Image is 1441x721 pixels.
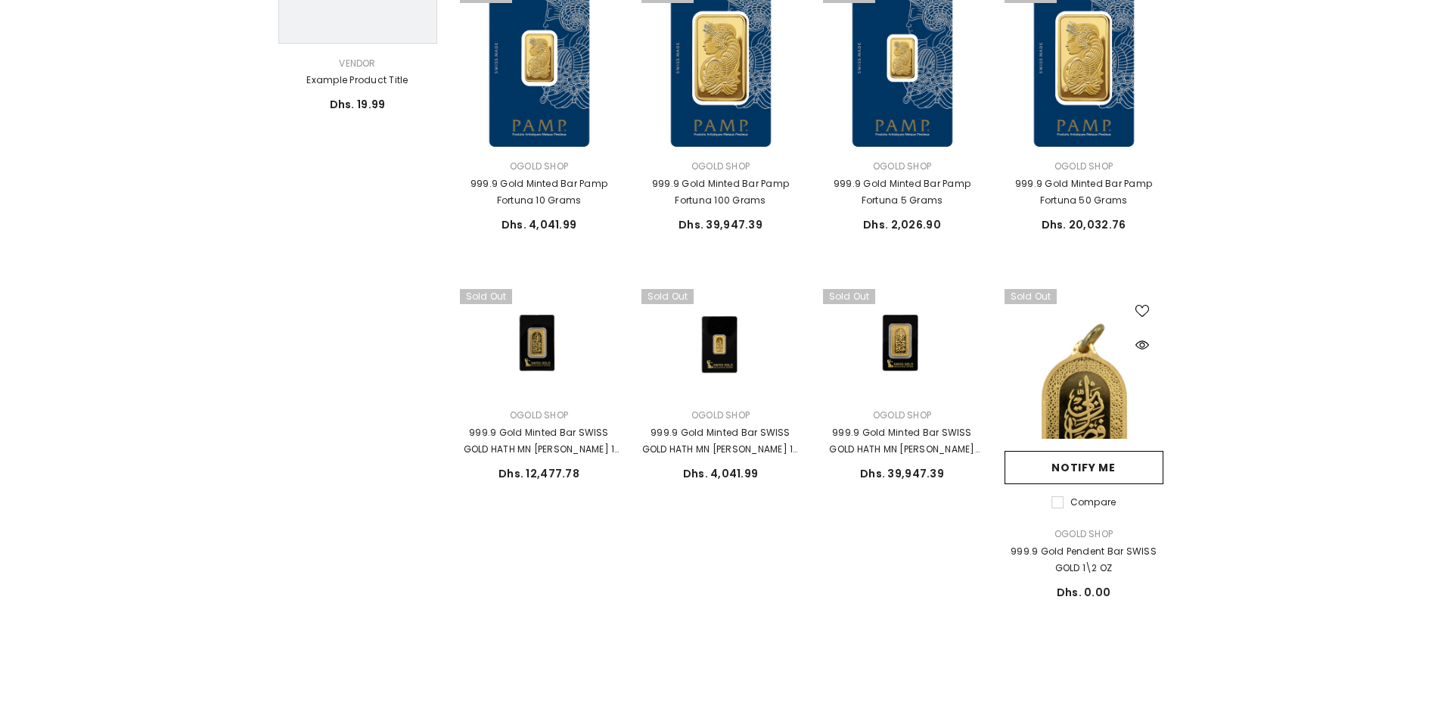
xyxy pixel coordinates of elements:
[641,176,800,209] a: 999.9 Gold Minted Bar Pamp Fortuna 100 Grams
[873,160,931,172] a: Ogold Shop
[1005,451,1163,484] a: Notify me
[1005,176,1163,209] a: 999.9 Gold Minted Bar Pamp Fortuna 50 Grams
[1057,585,1111,600] span: Dhs. 0.00
[641,289,800,395] a: 999.9 Gold Minted Bar SWISS GOLD HATH MN FADL RABY 10 Grams
[823,424,982,458] a: 999.9 Gold Minted Bar SWISS GOLD HATH MN [PERSON_NAME] 100 Grams
[460,176,619,209] a: 999.9 Gold Minted Bar Pamp Fortuna 10 Grams
[683,466,759,481] span: Dhs. 4,041.99
[278,55,437,72] div: Vendor
[863,217,941,232] span: Dhs. 2,026.90
[679,217,762,232] span: Dhs. 39,947.39
[691,160,750,172] a: Ogold Shop
[1005,543,1163,576] a: 999.9 Gold Pendent Bar SWISS GOLD 1\2 OZ
[873,409,931,421] a: Ogold Shop
[1070,496,1116,508] span: Compare
[823,289,982,395] a: 999.9 Gold Minted Bar SWISS GOLD HATH MN FADL RABY 100 Grams
[1129,331,1156,359] button: Quick View
[1005,289,1163,514] a: 999.9 Gold Pendent Bar SWISS GOLD 1\2 OZ
[860,466,944,481] span: Dhs. 39,947.39
[330,97,386,112] span: Dhs. 19.99
[502,217,577,232] span: Dhs. 4,041.99
[1042,217,1126,232] span: Dhs. 20,032.76
[510,160,568,172] a: Ogold Shop
[460,289,619,395] a: 999.9 Gold Minted Bar SWISS GOLD HATH MN FADL RABY 1 OZ
[498,466,579,481] span: Dhs. 12,477.78
[1005,289,1057,304] span: Sold out
[278,72,437,89] a: Example product title
[823,289,876,304] span: Sold out
[460,289,513,304] span: Sold out
[641,424,800,458] a: 999.9 Gold Minted Bar SWISS GOLD HATH MN [PERSON_NAME] 10 Grams
[1054,160,1113,172] a: Ogold Shop
[823,176,982,209] a: 999.9 Gold Minted Bar Pamp Fortuna 5 Grams
[641,289,694,304] span: Sold out
[691,409,750,421] a: Ogold Shop
[1054,527,1113,540] a: Ogold Shop
[460,424,619,458] a: 999.9 Gold Minted Bar SWISS GOLD HATH MN [PERSON_NAME] 1 OZ
[510,409,568,421] a: Ogold Shop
